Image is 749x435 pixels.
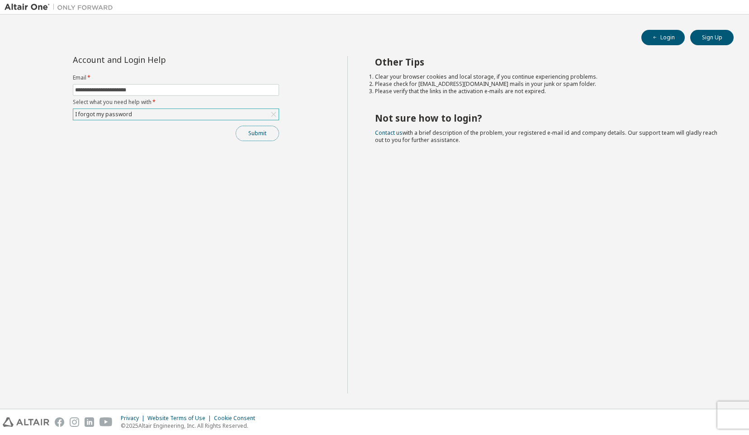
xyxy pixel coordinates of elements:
[375,112,718,124] h2: Not sure how to login?
[236,126,279,141] button: Submit
[5,3,118,12] img: Altair One
[55,417,64,427] img: facebook.svg
[73,56,238,63] div: Account and Login Help
[375,80,718,88] li: Please check for [EMAIL_ADDRESS][DOMAIN_NAME] mails in your junk or spam folder.
[3,417,49,427] img: altair_logo.svg
[121,415,147,422] div: Privacy
[375,88,718,95] li: Please verify that the links in the activation e-mails are not expired.
[375,56,718,68] h2: Other Tips
[74,109,133,119] div: I forgot my password
[73,74,279,81] label: Email
[147,415,214,422] div: Website Terms of Use
[375,129,403,137] a: Contact us
[121,422,261,430] p: © 2025 Altair Engineering, Inc. All Rights Reserved.
[73,109,279,120] div: I forgot my password
[641,30,685,45] button: Login
[85,417,94,427] img: linkedin.svg
[375,73,718,80] li: Clear your browser cookies and local storage, if you continue experiencing problems.
[375,129,717,144] span: with a brief description of the problem, your registered e-mail id and company details. Our suppo...
[73,99,279,106] label: Select what you need help with
[100,417,113,427] img: youtube.svg
[214,415,261,422] div: Cookie Consent
[70,417,79,427] img: instagram.svg
[690,30,734,45] button: Sign Up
